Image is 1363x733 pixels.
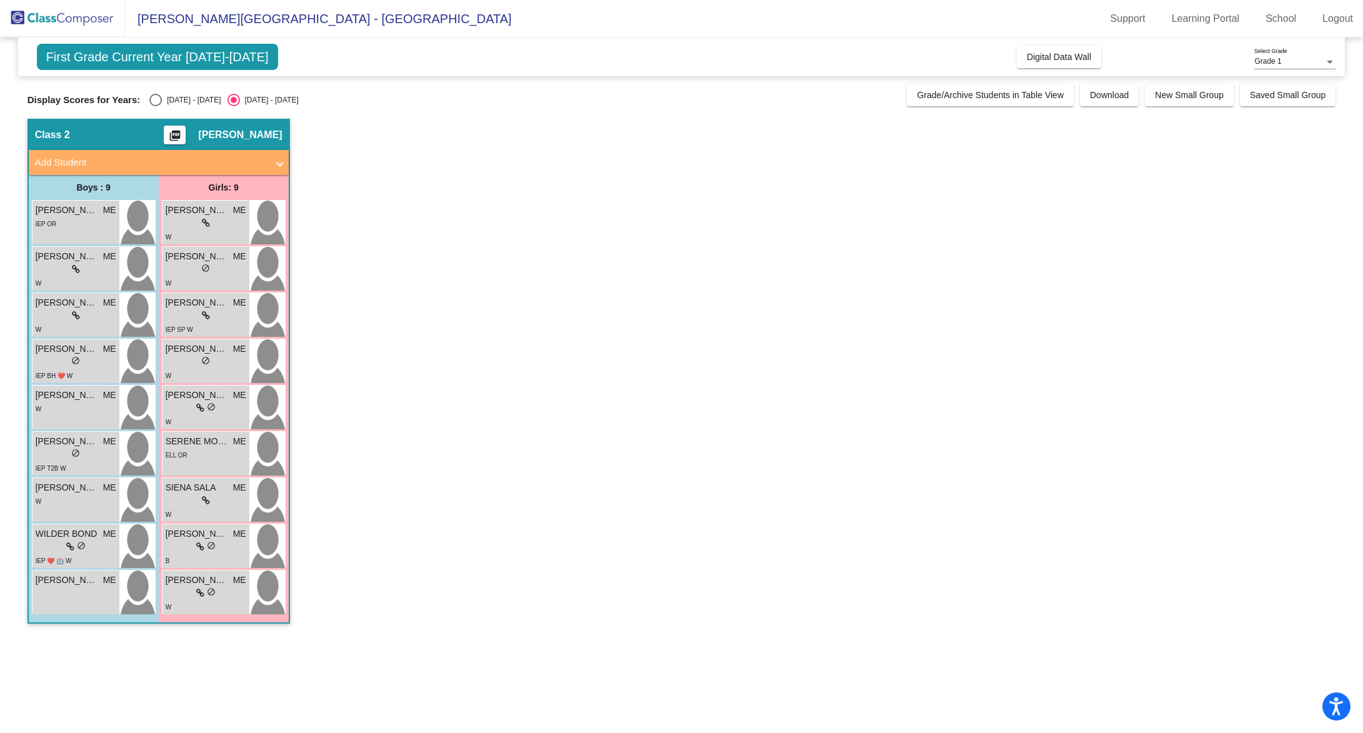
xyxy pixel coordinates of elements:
[166,557,170,564] span: B
[233,435,246,448] span: ME
[233,342,246,356] span: ME
[167,129,182,147] mat-icon: picture_as_pdf
[36,221,57,227] span: IEP OR
[36,250,98,263] span: [PERSON_NAME]
[37,44,278,70] span: First Grade Current Year [DATE]-[DATE]
[207,402,216,411] span: do_not_disturb_alt
[1017,46,1101,68] button: Digital Data Wall
[36,435,98,448] span: [PERSON_NAME]
[166,342,228,356] span: [PERSON_NAME]
[1155,90,1224,100] span: New Small Group
[103,389,116,402] span: ME
[36,574,98,587] span: [PERSON_NAME]
[233,481,246,494] span: ME
[149,94,298,106] mat-radio-group: Select an option
[103,435,116,448] span: ME
[166,372,171,379] span: W
[233,296,246,309] span: ME
[166,326,193,333] span: IEP SP W
[917,90,1064,100] span: Grade/Archive Students in Table View
[103,204,116,217] span: ME
[233,204,246,217] span: ME
[907,84,1074,106] button: Grade/Archive Students in Table View
[166,527,228,541] span: [PERSON_NAME]
[36,481,98,494] span: [PERSON_NAME]
[166,574,228,587] span: [PERSON_NAME]
[166,419,171,426] span: W
[207,541,216,550] span: do_not_disturb_alt
[36,204,98,217] span: [PERSON_NAME]
[233,527,246,541] span: ME
[35,129,70,141] span: Class 2
[1240,84,1336,106] button: Saved Small Group
[36,498,41,505] span: W
[166,452,187,459] span: ELL OR
[159,175,289,200] div: Girls: 9
[166,250,228,263] span: [PERSON_NAME]
[201,264,210,272] span: do_not_disturb_alt
[166,604,171,611] span: W
[166,234,171,241] span: W
[1101,9,1156,29] a: Support
[27,94,141,106] span: Display Scores for Years:
[233,574,246,587] span: ME
[36,280,41,287] span: W
[1027,52,1091,62] span: Digital Data Wall
[36,406,41,412] span: W
[1312,9,1363,29] a: Logout
[103,296,116,309] span: ME
[36,527,98,541] span: WILDER BOND
[162,94,221,106] div: [DATE] - [DATE]
[103,250,116,263] span: ME
[29,175,159,200] div: Boys : 9
[103,481,116,494] span: ME
[77,541,86,550] span: do_not_disturb_alt
[36,326,41,333] span: W
[164,126,186,144] button: Print Students Details
[1145,84,1234,106] button: New Small Group
[240,94,299,106] div: [DATE] - [DATE]
[36,372,73,379] span: IEP BH ❤️ W
[233,250,246,263] span: ME
[103,342,116,356] span: ME
[35,156,267,170] mat-panel-title: Add Student
[198,129,282,141] span: [PERSON_NAME]
[1256,9,1306,29] a: School
[233,389,246,402] span: ME
[166,435,228,448] span: SERENE MOUSLY
[1254,57,1281,66] span: Grade 1
[166,280,171,287] span: W
[36,465,66,472] span: IEP T2B W
[125,9,512,29] span: [PERSON_NAME][GEOGRAPHIC_DATA] - [GEOGRAPHIC_DATA]
[36,296,98,309] span: [PERSON_NAME]
[201,356,210,365] span: do_not_disturb_alt
[1250,90,1326,100] span: Saved Small Group
[1090,90,1129,100] span: Download
[36,342,98,356] span: [PERSON_NAME]
[166,511,171,518] span: W
[1080,84,1139,106] button: Download
[71,449,80,457] span: do_not_disturb_alt
[1162,9,1250,29] a: Learning Portal
[207,587,216,596] span: do_not_disturb_alt
[71,356,80,365] span: do_not_disturb_alt
[166,204,228,217] span: [PERSON_NAME]
[166,296,228,309] span: [PERSON_NAME]
[166,389,228,402] span: [PERSON_NAME]
[166,481,228,494] span: SIENA SALA
[103,527,116,541] span: ME
[36,557,72,564] span: IEP ❤️ 🏥 W
[103,574,116,587] span: ME
[29,150,289,175] mat-expansion-panel-header: Add Student
[36,389,98,402] span: [PERSON_NAME]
